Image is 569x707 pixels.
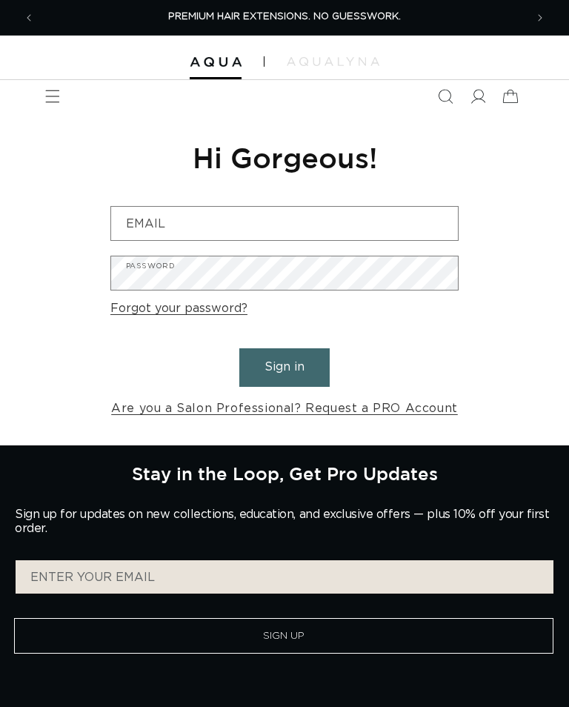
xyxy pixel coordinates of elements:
[495,636,569,707] iframe: Chat Widget
[168,12,401,21] span: PREMIUM HAIR EXTENSIONS. NO GUESSWORK.
[14,618,553,654] button: Sign Up
[110,298,247,319] a: Forgot your password?
[111,207,458,240] input: Email
[13,1,45,34] button: Previous announcement
[16,560,553,594] input: ENTER YOUR EMAIL
[15,508,554,536] p: Sign up for updates on new collections, education, and exclusive offers — plus 10% off your first...
[111,398,458,419] a: Are you a Salon Professional? Request a PRO Account
[429,80,462,113] summary: Search
[287,57,379,66] img: aqualyna.com
[239,348,330,386] button: Sign in
[524,1,556,34] button: Next announcement
[110,139,459,176] h1: Hi Gorgeous!
[36,80,69,113] summary: Menu
[190,57,242,67] img: Aqua Hair Extensions
[132,463,438,484] h2: Stay in the Loop, Get Pro Updates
